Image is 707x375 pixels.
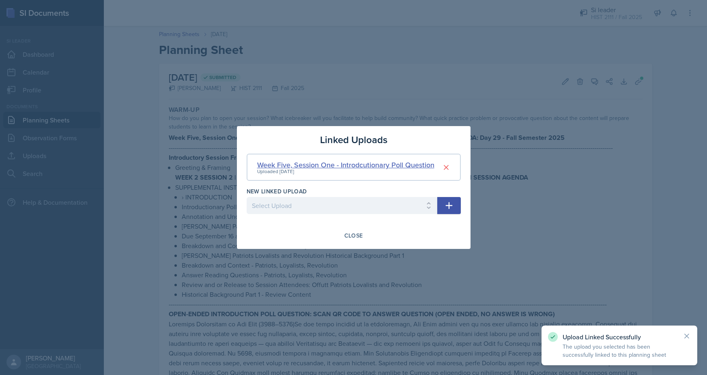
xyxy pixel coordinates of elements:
[344,232,363,239] div: Close
[563,343,676,359] p: The upload you selected has been successfully linked to this planning sheet
[257,168,434,175] div: Uploaded [DATE]
[339,229,368,242] button: Close
[257,159,434,170] div: Week Five, Session One - Introdcutionary Poll Question
[563,333,676,341] p: Upload Linked Successfully
[320,133,387,147] h3: Linked Uploads
[247,187,307,195] label: New Linked Upload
